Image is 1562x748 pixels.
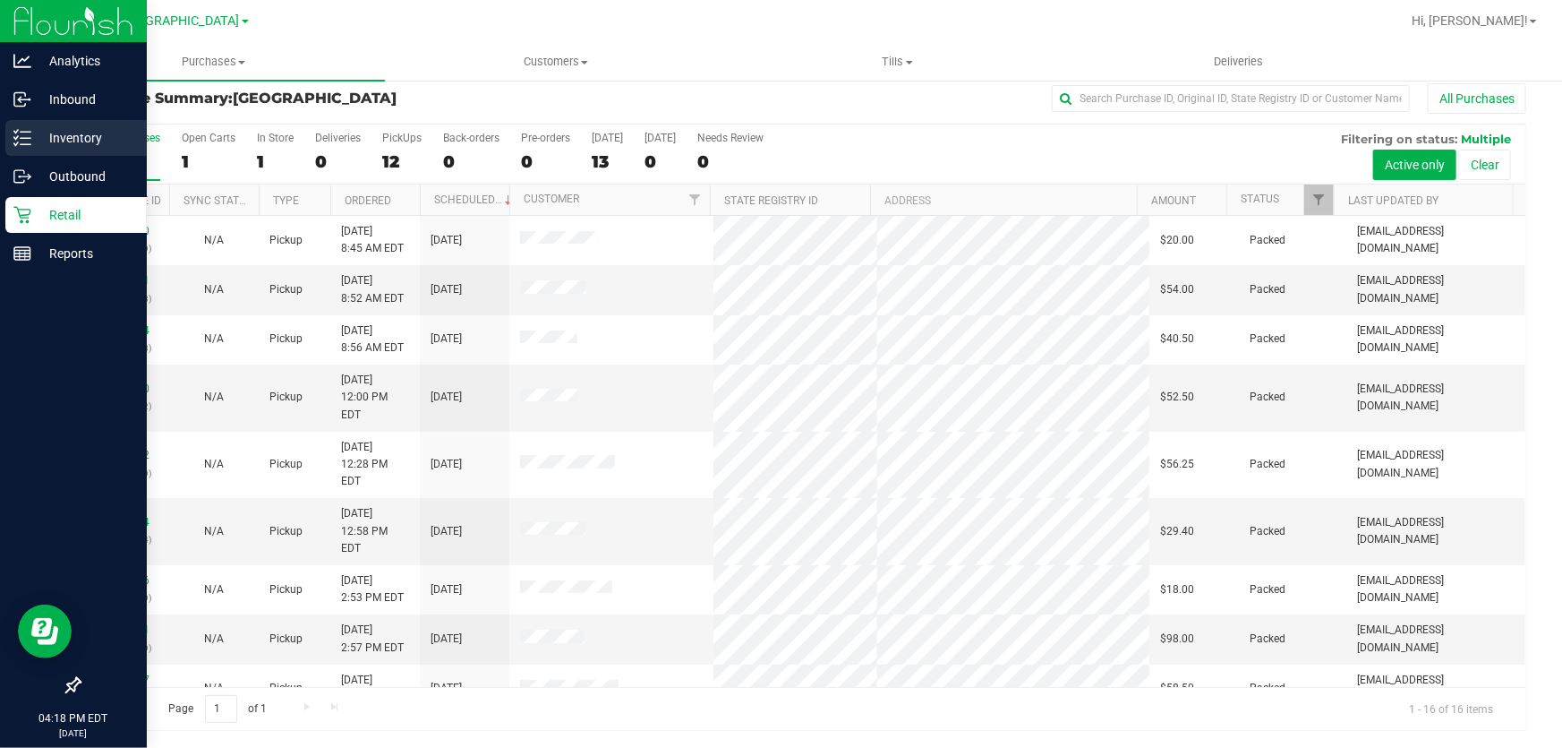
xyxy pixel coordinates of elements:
[1428,83,1526,114] button: All Purchases
[1373,150,1456,180] button: Active only
[382,132,422,144] div: PickUps
[31,89,139,110] p: Inbound
[204,234,224,246] span: Not Applicable
[205,695,237,723] input: 1
[233,90,397,107] span: [GEOGRAPHIC_DATA]
[1160,523,1194,540] span: $29.40
[204,682,224,694] span: Not Applicable
[443,132,499,144] div: Back-orders
[204,331,224,348] button: N/A
[269,232,303,249] span: Pickup
[204,523,224,540] button: N/A
[204,458,224,470] span: Not Applicable
[341,572,404,606] span: [DATE] 2:53 PM EDT
[1250,389,1285,406] span: Packed
[8,710,139,727] p: 04:18 PM EDT
[592,151,623,172] div: 13
[431,680,462,697] span: [DATE]
[341,672,404,706] span: [DATE] 3:01 PM EDT
[521,151,570,172] div: 0
[1160,389,1194,406] span: $52.50
[644,151,676,172] div: 0
[1250,232,1285,249] span: Packed
[1357,672,1515,706] span: [EMAIL_ADDRESS][DOMAIN_NAME]
[524,193,579,205] a: Customer
[1357,322,1515,357] span: [EMAIL_ADDRESS][DOMAIN_NAME]
[204,680,224,697] button: N/A
[341,272,404,306] span: [DATE] 8:52 AM EDT
[341,223,404,257] span: [DATE] 8:45 AM EDT
[204,391,224,403] span: Not Applicable
[315,151,361,172] div: 0
[184,194,252,207] a: Sync Status
[269,581,303,598] span: Pickup
[269,680,303,697] span: Pickup
[204,631,224,648] button: N/A
[43,54,385,70] span: Purchases
[341,439,409,491] span: [DATE] 12:28 PM EDT
[1459,150,1511,180] button: Clear
[1357,622,1515,656] span: [EMAIL_ADDRESS][DOMAIN_NAME]
[18,605,72,658] iframe: Resource center
[13,90,31,108] inline-svg: Inbound
[1160,281,1194,298] span: $54.00
[269,389,303,406] span: Pickup
[1357,572,1515,606] span: [EMAIL_ADDRESS][DOMAIN_NAME]
[1250,680,1285,697] span: Packed
[269,331,303,348] span: Pickup
[1395,695,1507,722] span: 1 - 16 of 16 items
[431,389,462,406] span: [DATE]
[31,127,139,149] p: Inventory
[1357,514,1515,548] span: [EMAIL_ADDRESS][DOMAIN_NAME]
[204,389,224,406] button: N/A
[1304,185,1334,215] a: Filter
[1357,447,1515,481] span: [EMAIL_ADDRESS][DOMAIN_NAME]
[431,281,462,298] span: [DATE]
[1160,581,1194,598] span: $18.00
[204,283,224,296] span: Not Applicable
[204,525,224,537] span: Not Applicable
[31,204,139,226] p: Retail
[1348,194,1438,207] a: Last Updated By
[341,372,409,424] span: [DATE] 12:00 PM EDT
[385,43,727,81] a: Customers
[1357,381,1515,415] span: [EMAIL_ADDRESS][DOMAIN_NAME]
[204,581,224,598] button: N/A
[204,632,224,645] span: Not Applicable
[592,132,623,144] div: [DATE]
[269,456,303,473] span: Pickup
[1160,232,1194,249] span: $20.00
[1250,331,1285,348] span: Packed
[31,166,139,187] p: Outbound
[1357,272,1515,306] span: [EMAIL_ADDRESS][DOMAIN_NAME]
[697,132,764,144] div: Needs Review
[1250,631,1285,648] span: Packed
[153,695,282,723] span: Page of 1
[1357,223,1515,257] span: [EMAIL_ADDRESS][DOMAIN_NAME]
[431,631,462,648] span: [DATE]
[1341,132,1457,146] span: Filtering on status:
[680,185,710,215] a: Filter
[386,54,726,70] span: Customers
[13,129,31,147] inline-svg: Inventory
[204,456,224,473] button: N/A
[204,583,224,596] span: Not Applicable
[1250,523,1285,540] span: Packed
[870,185,1137,216] th: Address
[382,151,422,172] div: 12
[434,193,516,206] a: Scheduled
[31,50,139,72] p: Analytics
[341,505,409,557] span: [DATE] 12:58 PM EDT
[1151,194,1196,207] a: Amount
[1241,193,1279,205] a: Status
[13,206,31,224] inline-svg: Retail
[431,232,462,249] span: [DATE]
[204,281,224,298] button: N/A
[1160,456,1194,473] span: $56.25
[644,132,676,144] div: [DATE]
[204,232,224,249] button: N/A
[728,54,1068,70] span: Tills
[727,43,1069,81] a: Tills
[1250,456,1285,473] span: Packed
[257,132,294,144] div: In Store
